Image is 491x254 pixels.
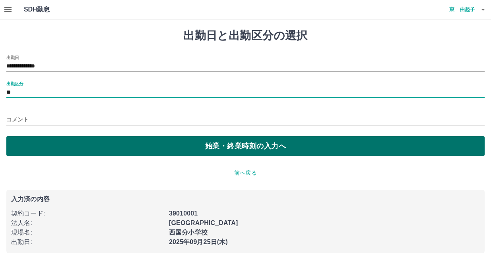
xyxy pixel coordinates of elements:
p: 前へ戻る [6,169,485,177]
p: 現場名 : [11,228,164,237]
b: 39010001 [169,210,198,217]
h1: 出勤日と出勤区分の選択 [6,29,485,42]
b: 西国分小学校 [169,229,208,236]
button: 始業・終業時刻の入力へ [6,136,485,156]
label: 出勤日 [6,54,19,60]
p: 出勤日 : [11,237,164,247]
p: 法人名 : [11,218,164,228]
p: 入力済の内容 [11,196,480,202]
b: [GEOGRAPHIC_DATA] [169,219,238,226]
p: 契約コード : [11,209,164,218]
label: 出勤区分 [6,81,23,87]
b: 2025年09月25日(木) [169,239,228,245]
